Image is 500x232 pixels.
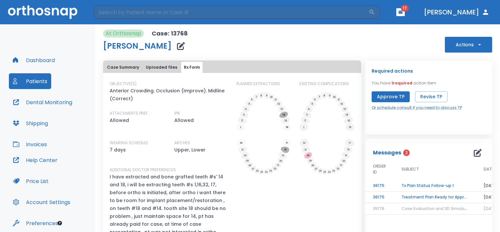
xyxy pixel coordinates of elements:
button: Preferences [9,215,62,231]
p: Allowed [110,116,129,124]
td: Tx Plan Status Follow-up 1 [394,180,476,192]
p: Upper, Lower [174,146,206,154]
p: ARCHES [174,140,190,146]
span: 1 required [391,80,412,86]
td: 36175 [365,192,394,203]
button: Account Settings [9,194,74,210]
button: Dental Monitoring [9,94,76,110]
button: Approve TP [372,91,410,102]
span: 17 [401,5,409,12]
p: ADDITIONAL DOCTOR PREFERENCES [110,167,176,173]
p: EXISTING COMPLICATIONS [299,81,349,87]
td: Treatment Plan Ready for Approval! [394,192,476,203]
p: Messages [373,149,401,157]
button: [PERSON_NAME] [421,6,492,18]
p: You have action item [372,80,436,86]
button: Price List [9,173,53,189]
p: Allowed [174,116,194,124]
span: [DATE] [484,206,498,211]
span: 35176 [373,206,384,211]
p: OBJECTIVE(S) [110,81,137,87]
button: Patients [9,73,51,89]
p: Anterior Crowding. Occlusion (Improve). Midline (Correct) [110,87,228,103]
input: Search by Patient Name or Case # [94,6,369,19]
span: Case Evaluation and 3D Simulation Ready [402,206,486,211]
p: 7 days [110,146,126,154]
p: ATTACHMENTS PREF. [110,110,149,116]
button: Help Center [9,152,61,168]
button: Rx Form [181,62,203,73]
img: Orthosnap [8,5,77,19]
p: Required actions [372,67,413,75]
button: Case Summary [104,62,142,73]
span: 2 [403,150,410,156]
span: DATE [484,166,494,172]
p: Case: 13768 [152,30,188,37]
div: Tooltip anchor [57,220,63,226]
p: PLANNED EXTRACTIONS [236,81,280,87]
div: tabs [104,62,360,73]
button: Actions [445,37,492,53]
button: Uploaded files [143,62,180,73]
button: Dashboard [9,52,59,68]
p: IPR [174,110,180,116]
a: Or schedule consult if you need to discuss TP [372,105,462,111]
button: Invoices [9,136,51,152]
span: SUBJECT [402,166,419,172]
h1: [PERSON_NAME] [103,42,172,50]
p: At Orthosnap [106,30,141,37]
button: Revise TP [415,91,447,102]
p: WEARING SCHEDULE [110,140,148,146]
span: ORDER ID [373,163,386,175]
button: Shipping [9,115,52,131]
td: 36175 [365,180,394,192]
